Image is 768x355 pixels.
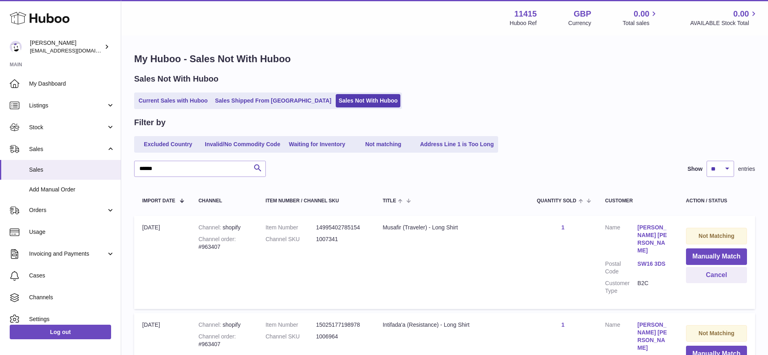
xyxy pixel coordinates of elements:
a: 1 [561,321,564,328]
div: Action / Status [686,198,747,204]
dt: Name [605,224,638,256]
span: [EMAIL_ADDRESS][DOMAIN_NAME] [30,47,119,54]
div: Currency [568,19,591,27]
a: Excluded Country [136,138,200,151]
span: Title [383,198,396,204]
div: Item Number / Channel SKU [265,198,366,204]
span: Cases [29,272,115,279]
strong: Not Matching [699,330,734,336]
span: Sales [29,166,115,174]
span: My Dashboard [29,80,115,88]
a: 0.00 AVAILABLE Stock Total [690,8,758,27]
a: [PERSON_NAME] [PERSON_NAME] [638,321,670,352]
dt: Item Number [265,224,316,231]
span: AVAILABLE Stock Total [690,19,758,27]
div: shopify [198,224,249,231]
div: Customer [605,198,670,204]
dd: 1006964 [316,333,366,340]
span: Sales [29,145,106,153]
h1: My Huboo - Sales Not With Huboo [134,53,755,65]
h2: Sales Not With Huboo [134,74,219,84]
h2: Filter by [134,117,166,128]
button: Manually Match [686,248,747,265]
span: Quantity Sold [537,198,577,204]
span: Add Manual Order [29,186,115,193]
div: #963407 [198,235,249,251]
dt: Customer Type [605,279,638,295]
span: Listings [29,102,106,109]
dt: Postal Code [605,260,638,275]
strong: Channel [198,224,223,231]
dd: B2C [638,279,670,295]
div: Intifada'a (Resistance) - Long Shirt [383,321,521,329]
strong: Channel order [198,236,236,242]
strong: Channel [198,321,223,328]
span: Orders [29,206,106,214]
div: #963407 [198,333,249,348]
a: Current Sales with Huboo [136,94,210,107]
span: Channels [29,294,115,301]
dt: Channel SKU [265,235,316,243]
td: [DATE] [134,216,190,309]
dt: Item Number [265,321,316,329]
a: Invalid/No Commodity Code [202,138,283,151]
a: 0.00 Total sales [623,8,659,27]
span: Stock [29,124,106,131]
dt: Name [605,321,638,354]
a: [PERSON_NAME] [PERSON_NAME] [638,224,670,254]
span: 0.00 [733,8,749,19]
dt: Channel SKU [265,333,316,340]
div: Musafir (Traveler) - Long Shirt [383,224,521,231]
dd: 14995402785154 [316,224,366,231]
label: Show [688,165,703,173]
img: care@shopmanto.uk [10,41,22,53]
span: Usage [29,228,115,236]
dd: 15025177198978 [316,321,366,329]
a: Waiting for Inventory [285,138,349,151]
strong: Channel order [198,333,236,340]
strong: Not Matching [699,233,734,239]
a: 1 [561,224,564,231]
a: SW16 3DS [638,260,670,268]
a: Sales Not With Huboo [336,94,400,107]
dd: 1007341 [316,235,366,243]
div: Channel [198,198,249,204]
div: Huboo Ref [510,19,537,27]
div: [PERSON_NAME] [30,39,103,55]
a: Log out [10,325,111,339]
button: Cancel [686,267,747,284]
span: Settings [29,315,115,323]
a: Address Line 1 is Too Long [417,138,497,151]
span: entries [738,165,755,173]
a: Sales Shipped From [GEOGRAPHIC_DATA] [212,94,334,107]
span: Import date [142,198,175,204]
strong: GBP [574,8,591,19]
span: Invoicing and Payments [29,250,106,258]
div: shopify [198,321,249,329]
span: Total sales [623,19,659,27]
strong: 11415 [514,8,537,19]
span: 0.00 [634,8,650,19]
a: Not matching [351,138,416,151]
